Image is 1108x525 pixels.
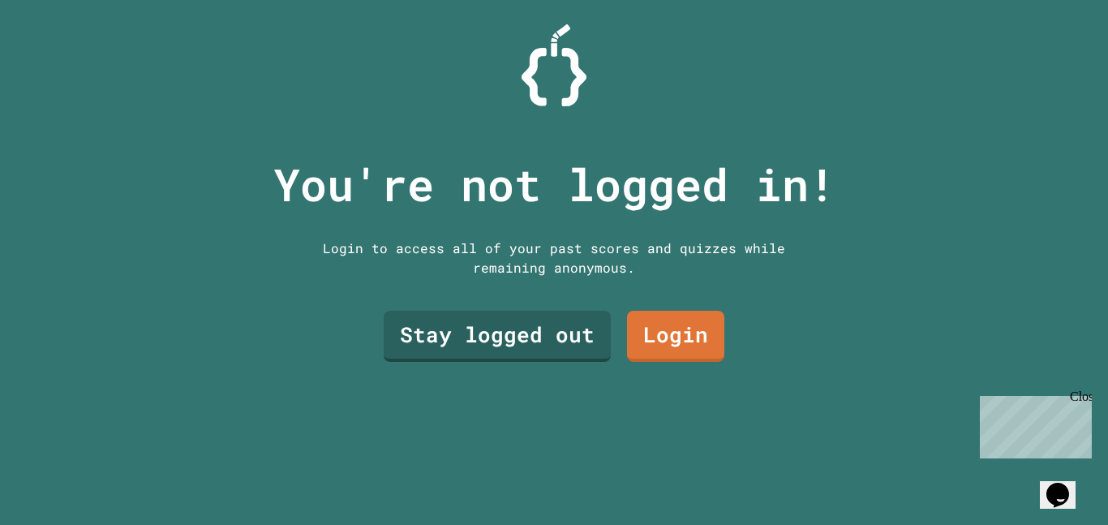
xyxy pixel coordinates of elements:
[973,389,1092,458] iframe: chat widget
[1040,460,1092,509] iframe: chat widget
[6,6,112,103] div: Chat with us now!Close
[522,24,586,106] img: Logo.svg
[384,311,611,362] a: Stay logged out
[311,239,797,278] div: Login to access all of your past scores and quizzes while remaining anonymous.
[273,151,835,218] p: You're not logged in!
[627,311,724,362] a: Login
